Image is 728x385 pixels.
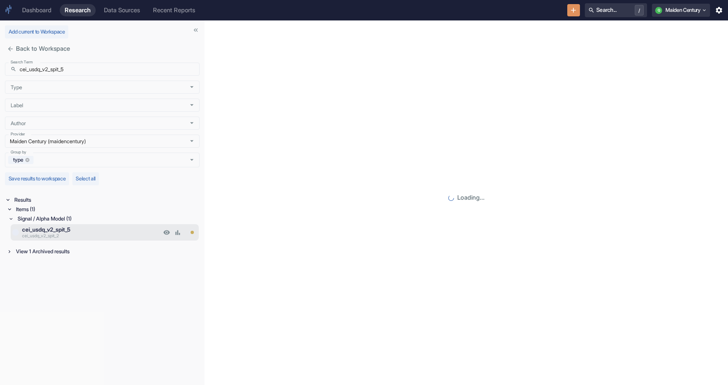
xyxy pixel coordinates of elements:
button: close [5,43,16,54]
p: cei_usdq_v2_spit_5 [22,225,161,234]
p: Back to Workspace [16,44,70,53]
button: Open [187,118,197,128]
p: Loading... [457,193,485,202]
button: Open [187,136,197,146]
div: View 1 Archived results [14,247,200,256]
p: cei_usdq_v2_spit_2 [22,233,161,240]
a: Data Sources [99,4,145,16]
button: QMaiden Century [652,4,710,17]
div: Signal / Alpha Model (1) [16,214,200,223]
label: Provider [11,131,25,137]
button: Open [187,100,197,110]
a: View Preview [161,227,172,238]
div: Data Sources [104,7,140,14]
a: Research [60,4,96,16]
div: Dashboard [22,7,52,14]
div: Results [13,195,200,205]
div: Research [65,7,91,14]
a: Recent Reports [148,4,200,16]
label: Group by [11,149,26,155]
span: type [10,156,27,164]
div: Q [655,7,662,14]
a: Dashboard [17,4,56,16]
div: type [8,156,34,164]
button: Collapse Sidebar [190,25,201,36]
div: Items (1) [14,205,200,214]
label: Search Term [11,59,33,65]
button: Open [187,82,197,92]
button: Search.../ [585,3,647,17]
button: New Resource [567,4,580,17]
button: Select all [72,172,99,185]
button: Add current to Workspace [5,25,68,38]
div: Recent Reports [153,7,195,14]
a: cei_usdq_v2_spit_5cei_usdq_v2_spit_2 [22,225,161,239]
a: View Analysis [172,227,183,238]
button: Open [187,155,197,165]
button: Save results to workspace [5,172,69,185]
